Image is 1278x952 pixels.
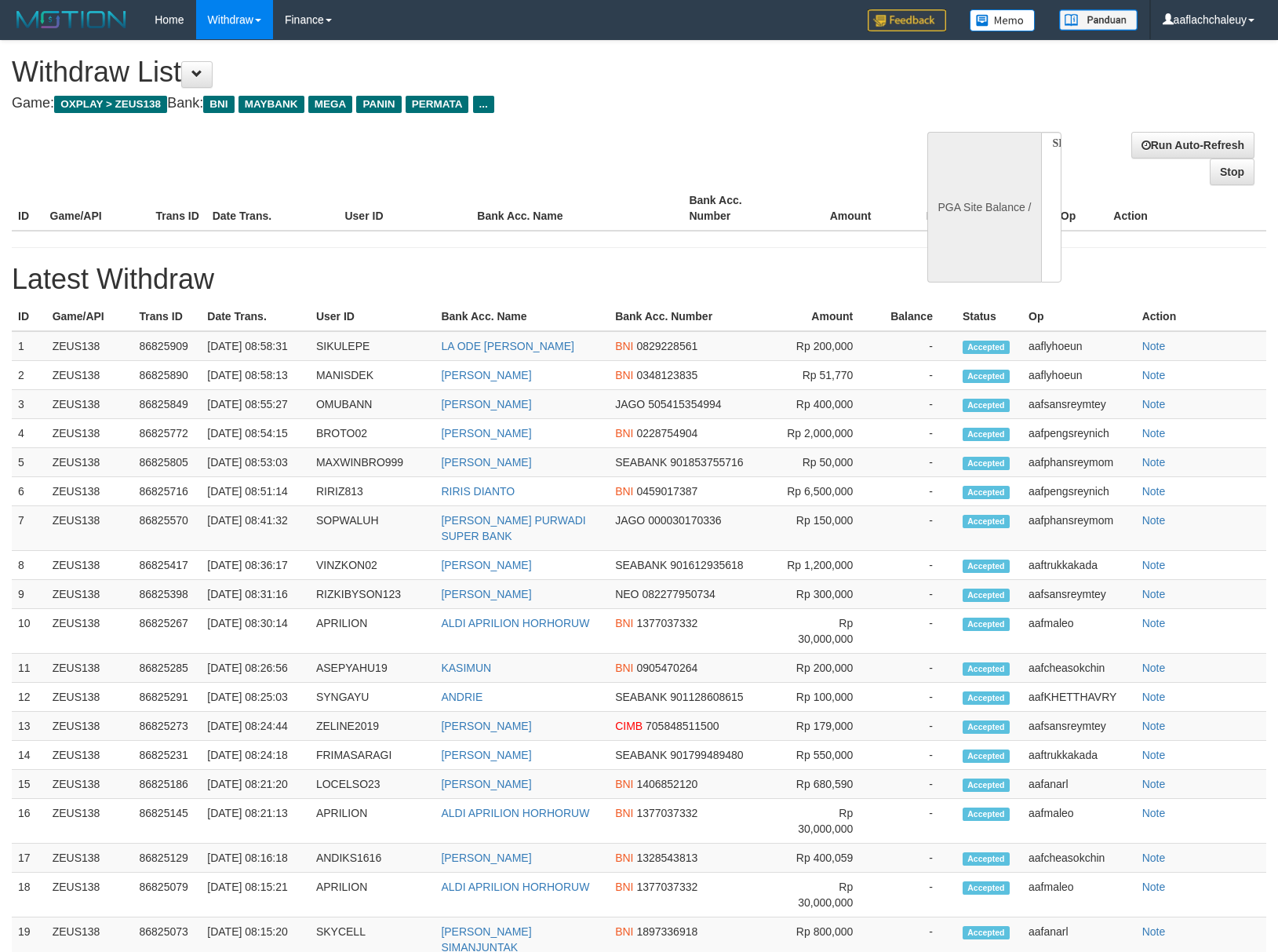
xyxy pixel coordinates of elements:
span: BNI [203,96,234,113]
span: Accepted [963,560,1010,573]
span: Accepted [963,341,1010,354]
a: KASIMUN [441,662,491,674]
a: [PERSON_NAME] [441,369,531,381]
td: ZEUS138 [46,873,133,917]
a: Note [1142,456,1166,469]
h4: Game: Bank: [12,96,836,111]
a: Note [1142,807,1166,819]
td: LOCELSO23 [310,770,435,799]
td: Rp 1,200,000 [776,551,876,580]
a: Stop [1210,159,1254,185]
th: User ID [338,186,471,231]
span: Accepted [963,808,1010,821]
td: ZELINE2019 [310,712,435,741]
span: 901128608615 [670,691,743,703]
span: BNI [615,925,633,938]
td: 9 [12,580,46,609]
td: [DATE] 08:58:31 [201,331,310,361]
td: - [876,448,956,477]
td: - [876,873,956,917]
a: Note [1142,369,1166,381]
span: Accepted [963,926,1010,939]
td: aafsansreymtey [1022,712,1136,741]
td: - [876,770,956,799]
td: - [876,390,956,419]
td: [DATE] 08:24:44 [201,712,310,741]
td: ZEUS138 [46,712,133,741]
span: SEABANK [615,691,667,703]
span: 901612935618 [670,559,743,571]
th: ID [12,302,46,331]
th: Op [1022,302,1136,331]
th: Trans ID [150,186,206,231]
td: [DATE] 08:15:21 [201,873,310,917]
td: 86825267 [133,609,202,654]
td: MAXWINBRO999 [310,448,435,477]
td: 86825890 [133,361,202,390]
th: Action [1107,186,1266,231]
a: Note [1142,588,1166,600]
td: 12 [12,683,46,712]
span: 505415354994 [648,398,721,410]
a: LA ODE [PERSON_NAME] [441,340,574,352]
td: 86825849 [133,390,202,419]
td: APRILION [310,873,435,917]
td: SOPWALUH [310,506,435,551]
td: - [876,506,956,551]
td: 1 [12,331,46,361]
td: ZEUS138 [46,506,133,551]
th: Date Trans. [201,302,310,331]
td: Rp 400,000 [776,390,876,419]
span: Accepted [963,515,1010,528]
span: MAYBANK [238,96,304,113]
td: - [876,844,956,873]
a: [PERSON_NAME] [441,720,531,732]
span: 0829228561 [636,340,697,352]
a: Run Auto-Refresh [1131,132,1254,159]
td: OMUBANN [310,390,435,419]
td: [DATE] 08:16:18 [201,844,310,873]
th: Game/API [44,186,150,231]
td: [DATE] 08:41:32 [201,506,310,551]
a: Note [1142,852,1166,864]
td: SYNGAYU [310,683,435,712]
td: [DATE] 08:30:14 [201,609,310,654]
td: - [876,477,956,506]
td: APRILION [310,609,435,654]
td: Rp 179,000 [776,712,876,741]
span: Accepted [963,779,1010,792]
td: Rp 51,770 [776,361,876,390]
td: [DATE] 08:58:13 [201,361,310,390]
span: BNI [615,662,633,674]
td: Rp 200,000 [776,654,876,683]
td: [DATE] 08:26:56 [201,654,310,683]
td: aaftrukkakada [1022,741,1136,770]
td: [DATE] 08:51:14 [201,477,310,506]
td: ZEUS138 [46,799,133,844]
a: Note [1142,749,1166,761]
td: Rp 150,000 [776,506,876,551]
a: RIRIS DIANTO [441,485,515,498]
td: 18 [12,873,46,917]
a: ALDI APRILION HORHORUW [441,881,589,893]
td: BROTO02 [310,419,435,448]
span: OXPLAY > ZEUS138 [54,96,167,113]
td: 16 [12,799,46,844]
a: [PERSON_NAME] [441,559,531,571]
span: 000030170336 [648,514,721,527]
h1: Latest Withdraw [12,264,1266,295]
td: [DATE] 08:25:03 [201,683,310,712]
a: Note [1142,720,1166,732]
td: FRIMASARAGI [310,741,435,770]
td: - [876,331,956,361]
td: ZEUS138 [46,419,133,448]
span: JAGO [615,398,645,410]
td: [DATE] 08:24:18 [201,741,310,770]
td: - [876,712,956,741]
td: RIRIZ813 [310,477,435,506]
div: PGA Site Balance / [927,132,1040,283]
td: 17 [12,844,46,873]
span: BNI [615,427,633,440]
td: ZEUS138 [46,448,133,477]
span: PERMATA [406,96,469,113]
